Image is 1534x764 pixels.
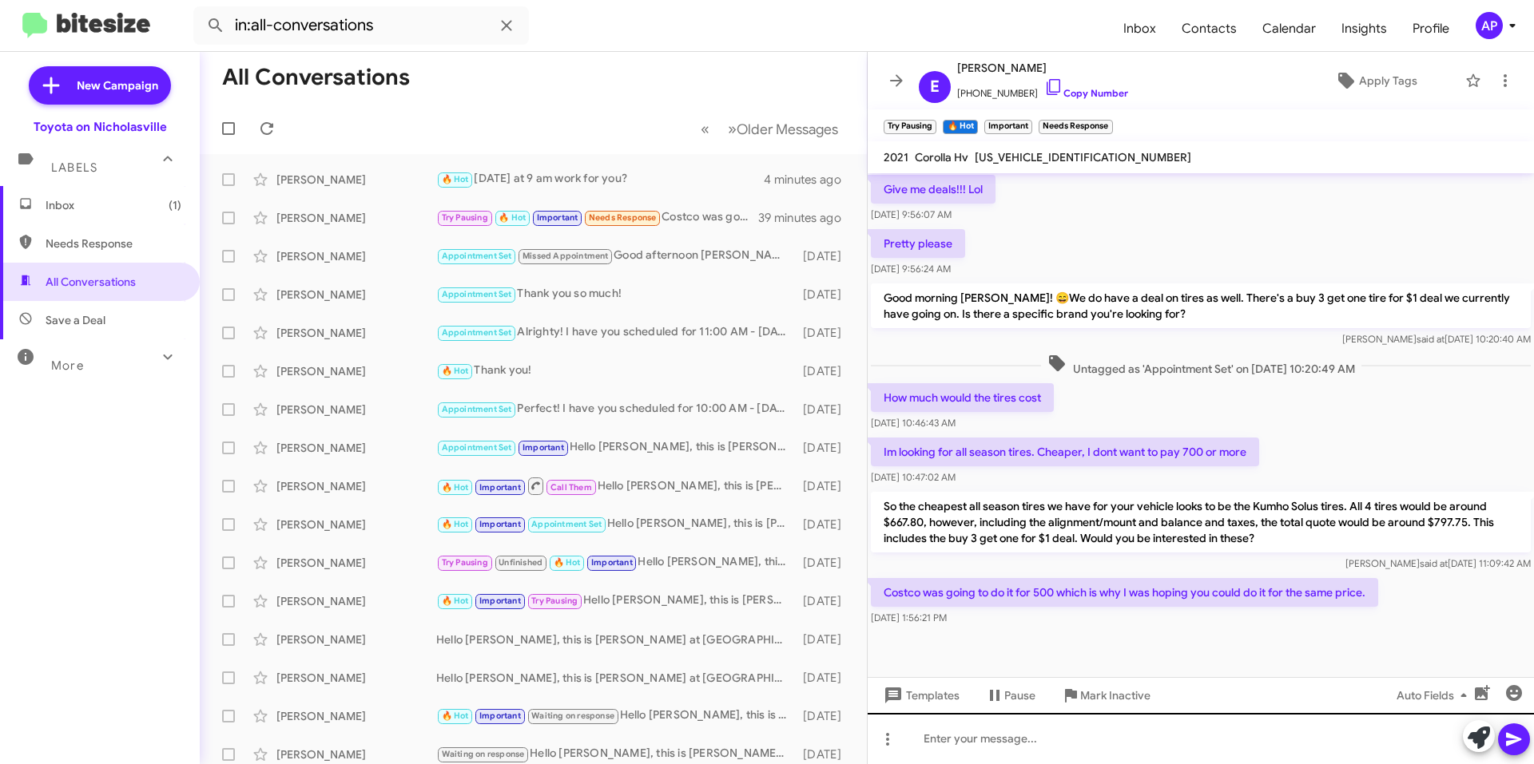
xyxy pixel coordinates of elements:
div: [PERSON_NAME] [276,478,436,494]
div: AP [1476,12,1503,39]
div: 39 minutes ago [758,210,854,226]
div: [PERSON_NAME] [276,708,436,724]
div: Costco was going to do it for 500 which is why I was hoping you could do it for the same price. [436,208,758,227]
div: [DATE] at 9 am work for you? [436,170,764,188]
div: Hello [PERSON_NAME], this is [PERSON_NAME] at [GEOGRAPHIC_DATA] on [GEOGRAPHIC_DATA]. It's been a... [436,438,795,457]
span: Profile [1400,6,1462,52]
div: [PERSON_NAME] [276,210,436,226]
a: New Campaign [29,66,171,105]
span: Untagged as 'Appointment Set' on [DATE] 10:20:49 AM [1041,354,1361,377]
span: New Campaign [77,77,158,93]
span: Appointment Set [442,327,512,338]
span: Save a Deal [46,312,105,328]
div: [DATE] [795,593,854,609]
div: [PERSON_NAME] [276,670,436,686]
span: Unfinished [499,557,542,568]
p: Pretty please [871,229,965,258]
div: Hello [PERSON_NAME], this is [PERSON_NAME] at Toyota on [GEOGRAPHIC_DATA]. It's been a while sinc... [436,553,795,572]
div: [DATE] [795,248,854,264]
button: AP [1462,12,1516,39]
span: [PERSON_NAME] [DATE] 10:20:40 AM [1342,333,1531,345]
span: More [51,358,84,373]
span: Important [479,711,521,721]
span: 🔥 Hot [442,482,469,493]
p: Good morning [PERSON_NAME]! 😄We do have a deal on tires as well. There's a buy 3 get one tire for... [871,283,1531,328]
span: 🔥 Hot [554,557,581,568]
span: Appointment Set [531,519,602,529]
div: Thank you so much! [436,285,795,303]
div: [DATE] [795,440,854,456]
div: [PERSON_NAME] [276,440,436,456]
div: Good afternoon [PERSON_NAME]! I'm reaching out about your missed appointment on the 2nd. I'd like... [436,247,795,265]
div: [DATE] [795,287,854,303]
span: 🔥 Hot [442,519,469,529]
span: Important [523,442,564,453]
span: 🔥 Hot [442,596,469,606]
input: Search [193,6,529,45]
a: Inbox [1111,6,1169,52]
div: [DATE] [795,746,854,762]
button: Templates [868,681,972,710]
button: Pause [972,681,1048,710]
span: Call Them [550,482,592,493]
a: Copy Number [1044,87,1128,99]
span: Try Pausing [531,596,578,606]
span: Labels [51,160,97,175]
span: 2021 [884,150,908,164]
span: [DATE] 1:56:21 PM [871,612,947,623]
div: Perfect! I have you scheduled for 10:00 AM - [DATE]. Let me know if you need anything else, and h... [436,400,795,418]
button: Previous [691,113,719,145]
span: Templates [880,681,960,710]
div: [PERSON_NAME] [276,172,436,188]
span: Inbox [46,197,181,213]
p: Costco was going to do it for 500 which is why I was hoping you could do it for the same price. [871,578,1378,607]
span: Missed Appointment [523,251,609,261]
small: Needs Response [1039,120,1112,134]
div: Hello [PERSON_NAME], this is [PERSON_NAME] at [GEOGRAPHIC_DATA] on [GEOGRAPHIC_DATA]. It's been a... [436,592,795,610]
span: Apply Tags [1359,66,1417,95]
div: [DATE] [795,363,854,379]
small: Try Pausing [884,120,936,134]
div: [PERSON_NAME] [276,631,436,647]
span: Older Messages [737,121,838,138]
div: [PERSON_NAME] [276,325,436,341]
div: Hello [PERSON_NAME], this is [PERSON_NAME] at [GEOGRAPHIC_DATA] on [GEOGRAPHIC_DATA]. It's been a... [436,515,795,533]
div: Alrighty! I have you scheduled for 11:00 AM - [DATE]. Let me know if you need anything else, and ... [436,323,795,342]
span: [PHONE_NUMBER] [957,77,1128,101]
span: » [728,119,737,139]
span: « [701,119,709,139]
small: Important [984,120,1032,134]
span: Appointment Set [442,404,512,414]
div: [PERSON_NAME] [276,363,436,379]
a: Insights [1329,6,1400,52]
div: [PERSON_NAME] [276,746,436,762]
nav: Page navigation example [692,113,848,145]
span: Auto Fields [1397,681,1473,710]
span: Needs Response [589,212,657,223]
span: (1) [169,197,181,213]
p: Im looking for all season tires. Cheaper, I dont want to pay 700 or more [871,437,1259,466]
div: [PERSON_NAME] [276,555,436,571]
span: Try Pausing [442,212,488,223]
span: 🔥 Hot [442,711,469,721]
a: Calendar [1250,6,1329,52]
button: Auto Fields [1384,681,1486,710]
div: [DATE] [795,708,854,724]
span: said at [1417,333,1445,345]
span: Corolla Hv [915,150,968,164]
span: Appointment Set [442,442,512,453]
span: Pause [1004,681,1035,710]
div: 4 minutes ago [764,172,854,188]
a: Contacts [1169,6,1250,52]
span: said at [1420,557,1448,569]
span: [DATE] 9:56:24 AM [871,263,951,275]
span: [DATE] 9:56:07 AM [871,208,952,220]
div: [DATE] [795,670,854,686]
span: E [930,74,940,100]
div: [PERSON_NAME] [276,248,436,264]
p: How much would the tires cost [871,383,1054,412]
button: Mark Inactive [1048,681,1163,710]
div: Hello [PERSON_NAME], this is [PERSON_NAME] at [GEOGRAPHIC_DATA] on [GEOGRAPHIC_DATA]. It's been a... [436,707,795,725]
